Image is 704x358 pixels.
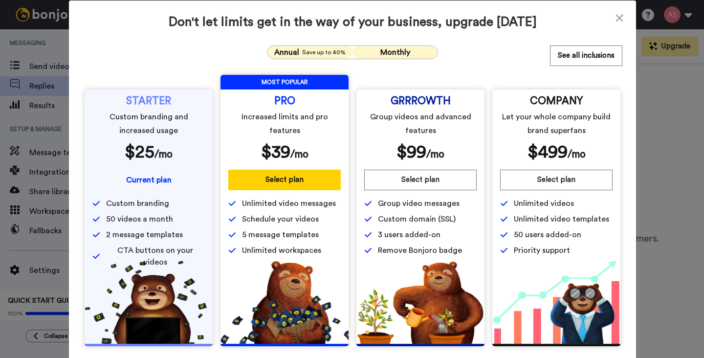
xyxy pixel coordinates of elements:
[106,213,173,225] span: 50 videos a month
[378,198,460,209] span: Group video messages
[502,110,611,137] span: Let your whole company build brand superfans
[106,229,183,241] span: 2 message templates
[125,143,154,161] span: $ 25
[274,97,295,105] span: PRO
[514,213,609,225] span: Unlimited video templates
[550,45,622,66] button: See all inclusions
[568,149,586,159] span: /mo
[242,213,319,225] span: Schedule your videos
[106,198,169,209] span: Custom branding
[364,170,477,190] button: Select plan
[378,213,456,225] span: Custom domain (SSL)
[261,143,290,161] span: $ 39
[220,261,349,344] img: b5b10b7112978f982230d1107d8aada4.png
[106,245,205,268] span: CTA buttons on your videos
[83,14,622,30] span: Don't let limits get in the way of your business, upgrade [DATE]
[274,46,299,58] span: Annual
[230,110,339,137] span: Increased limits and pro features
[366,110,475,137] span: Group videos and advanced features
[242,229,319,241] span: 5 message templates
[356,261,484,344] img: edd2fd70e3428fe950fd299a7ba1283f.png
[94,110,203,137] span: Custom branding and increased usage
[267,46,352,59] button: AnnualSave up to 40%
[396,143,426,161] span: $ 99
[530,97,583,105] span: COMPANY
[500,170,613,190] button: Select plan
[290,149,308,159] span: /mo
[126,97,171,105] span: STARTER
[492,261,620,344] img: baac238c4e1197dfdb093d3ea7416ec4.png
[528,143,568,161] span: $ 499
[514,198,574,209] span: Unlimited videos
[378,245,462,256] span: Remove Bonjoro badge
[426,149,444,159] span: /mo
[242,198,336,209] span: Unlimited video messages
[352,46,438,59] button: Monthly
[514,229,581,241] span: 50 users added-on
[154,149,173,159] span: /mo
[380,48,410,56] span: Monthly
[378,229,440,241] span: 3 users added-on
[220,75,349,89] span: MOST POPULAR
[514,245,570,256] span: Priority support
[242,245,321,256] span: Unlimited workspaces
[391,97,451,105] span: GRRROWTH
[228,170,341,190] button: Select plan
[302,48,346,56] span: Save up to 40%
[126,176,172,184] span: Current plan
[85,261,213,344] img: 5112517b2a94bd7fef09f8ca13467cef.png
